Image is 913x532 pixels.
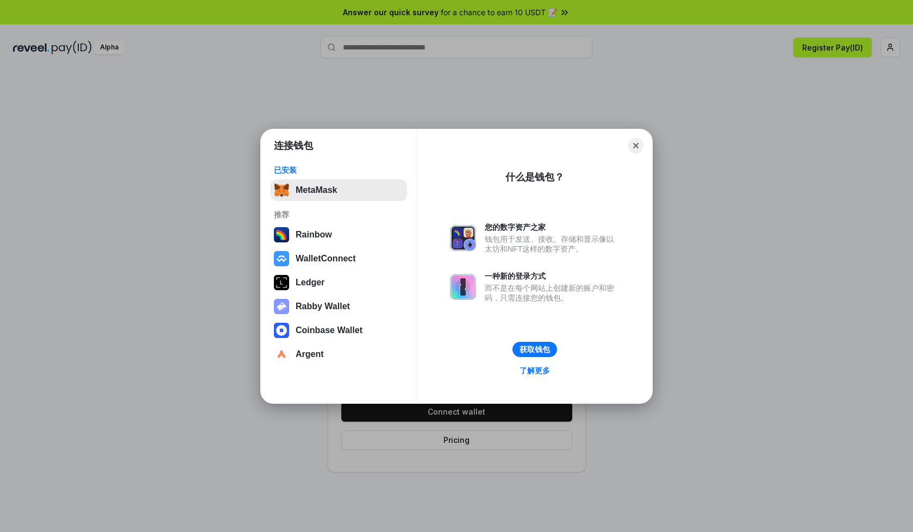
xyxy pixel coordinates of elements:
[274,275,289,290] img: svg+xml,%3Csvg%20xmlns%3D%22http%3A%2F%2Fwww.w3.org%2F2000%2Fsvg%22%20width%3D%2228%22%20height%3...
[271,296,407,317] button: Rabby Wallet
[274,299,289,314] img: svg+xml,%3Csvg%20xmlns%3D%22http%3A%2F%2Fwww.w3.org%2F2000%2Fsvg%22%20fill%3D%22none%22%20viewBox...
[296,326,362,335] div: Coinbase Wallet
[628,138,643,153] button: Close
[274,347,289,362] img: svg+xml,%3Csvg%20width%3D%2228%22%20height%3D%2228%22%20viewBox%3D%220%200%2028%2028%22%20fill%3D...
[274,210,404,220] div: 推荐
[274,165,404,175] div: 已安装
[520,366,550,375] div: 了解更多
[485,234,620,254] div: 钱包用于发送、接收、存储和显示像以太坊和NFT这样的数字资产。
[485,283,620,303] div: 而不是在每个网站上创建新的账户和密码，只需连接您的钱包。
[271,320,407,341] button: Coinbase Wallet
[520,345,550,354] div: 获取钱包
[296,278,324,287] div: Ledger
[296,230,332,240] div: Rainbow
[274,139,313,152] h1: 连接钱包
[271,343,407,365] button: Argent
[274,183,289,198] img: svg+xml,%3Csvg%20fill%3D%22none%22%20height%3D%2233%22%20viewBox%3D%220%200%2035%2033%22%20width%...
[296,254,356,264] div: WalletConnect
[271,179,407,201] button: MetaMask
[271,224,407,246] button: Rainbow
[296,302,350,311] div: Rabby Wallet
[274,227,289,242] img: svg+xml,%3Csvg%20width%3D%22120%22%20height%3D%22120%22%20viewBox%3D%220%200%20120%20120%22%20fil...
[296,185,337,195] div: MetaMask
[274,251,289,266] img: svg+xml,%3Csvg%20width%3D%2228%22%20height%3D%2228%22%20viewBox%3D%220%200%2028%2028%22%20fill%3D...
[513,364,556,378] a: 了解更多
[512,342,557,357] button: 获取钱包
[271,272,407,293] button: Ledger
[485,222,620,232] div: 您的数字资产之家
[274,323,289,338] img: svg+xml,%3Csvg%20width%3D%2228%22%20height%3D%2228%22%20viewBox%3D%220%200%2028%2028%22%20fill%3D...
[271,248,407,270] button: WalletConnect
[450,274,476,300] img: svg+xml,%3Csvg%20xmlns%3D%22http%3A%2F%2Fwww.w3.org%2F2000%2Fsvg%22%20fill%3D%22none%22%20viewBox...
[450,225,476,251] img: svg+xml,%3Csvg%20xmlns%3D%22http%3A%2F%2Fwww.w3.org%2F2000%2Fsvg%22%20fill%3D%22none%22%20viewBox...
[296,349,324,359] div: Argent
[505,171,564,184] div: 什么是钱包？
[485,271,620,281] div: 一种新的登录方式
